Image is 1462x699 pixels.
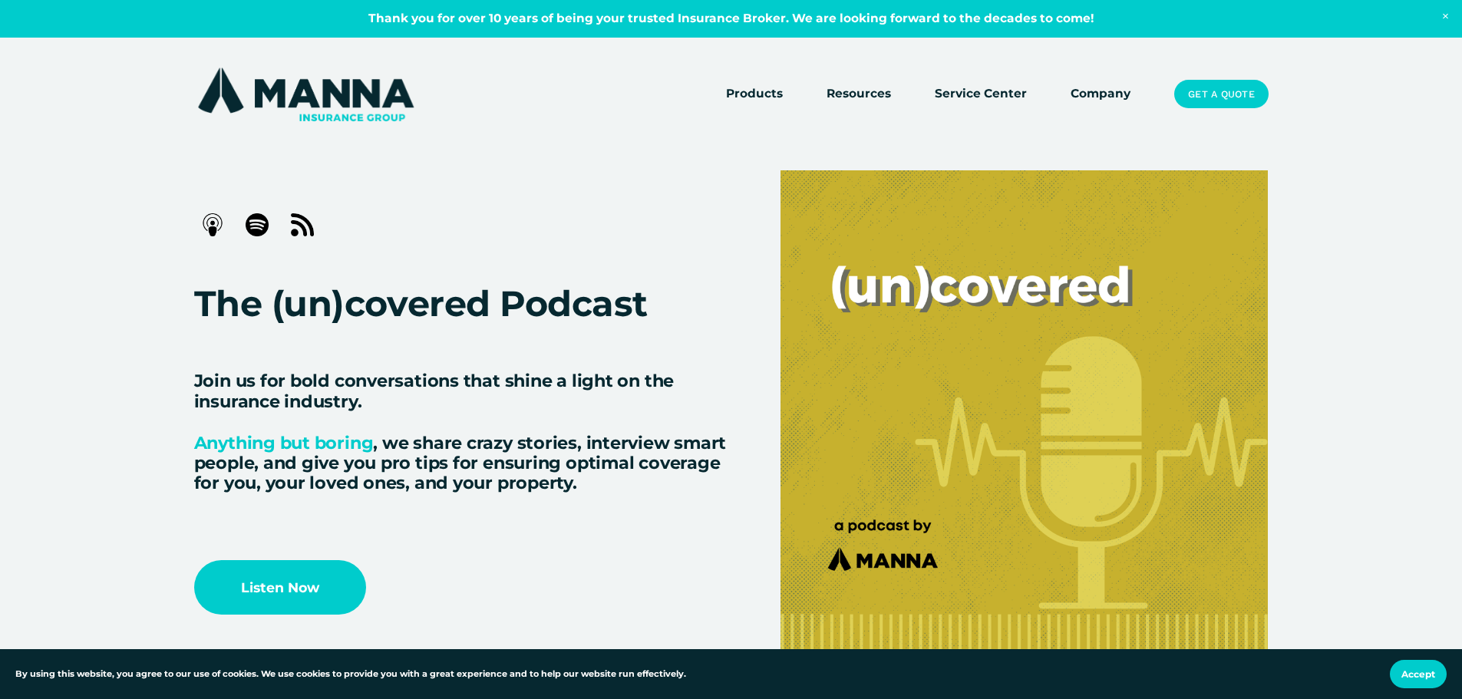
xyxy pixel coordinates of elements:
span: Products [726,84,783,104]
img: Manna Insurance Group [194,64,417,124]
span: The (un)covered Podcast [194,282,648,325]
h4: Join us for bold conversations that shine a light on the insurance industry. [194,371,727,410]
p: By using this website, you agree to our use of cookies. We use cookies to provide you with a grea... [15,668,686,681]
span: Resources [827,84,891,104]
button: Accept [1390,660,1447,688]
a: Service Center [935,84,1027,105]
span: Anything but boring [194,432,374,453]
a: Company [1071,84,1130,105]
span: Accept [1401,668,1435,680]
a: folder dropdown [827,84,891,105]
a: Listen Now [194,560,366,615]
h4: , we share crazy stories, interview smart people, and give you pro tips for ensuring optimal cove... [194,433,727,493]
a: Get a Quote [1174,80,1268,109]
a: folder dropdown [726,84,783,105]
